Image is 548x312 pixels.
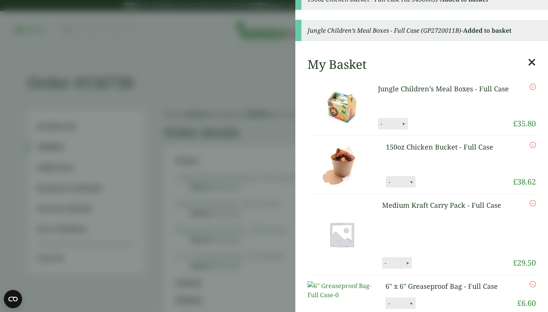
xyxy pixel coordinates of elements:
[404,260,411,266] button: +
[295,20,548,41] div: -
[386,282,498,291] a: 6" x 6" Greaseproof Bag - Full Case
[513,177,517,187] span: £
[513,258,536,268] bdi: 29.50
[307,57,366,72] h2: My Basket
[530,281,536,287] a: Remove this item
[513,177,536,187] bdi: 38.62
[382,260,389,266] button: -
[386,300,392,307] button: -
[530,200,536,206] a: Remove this item
[517,298,521,308] span: £
[513,258,517,268] span: £
[386,179,392,185] button: -
[4,290,22,308] button: Open CMP widget
[386,142,493,151] a: 150oz Chicken Bucket - Full Case
[400,121,408,127] button: +
[408,300,415,307] button: +
[408,179,415,185] button: +
[307,281,376,299] img: 6" Greaseproof Bag-Full Case-0
[463,26,511,35] strong: Added to basket
[378,84,509,93] a: Jungle Children’s Meal Boxes - Full Case
[530,84,536,90] a: Remove this item
[513,118,517,129] span: £
[378,121,384,127] button: -
[307,200,376,269] img: Placeholder
[382,201,501,210] a: Medium Kraft Carry Pack - Full Case
[513,118,536,129] bdi: 35.80
[530,142,536,148] a: Remove this item
[517,298,536,308] bdi: 6.60
[307,26,461,35] em: Jungle Children’s Meal Boxes - Full Case (GP2720011B)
